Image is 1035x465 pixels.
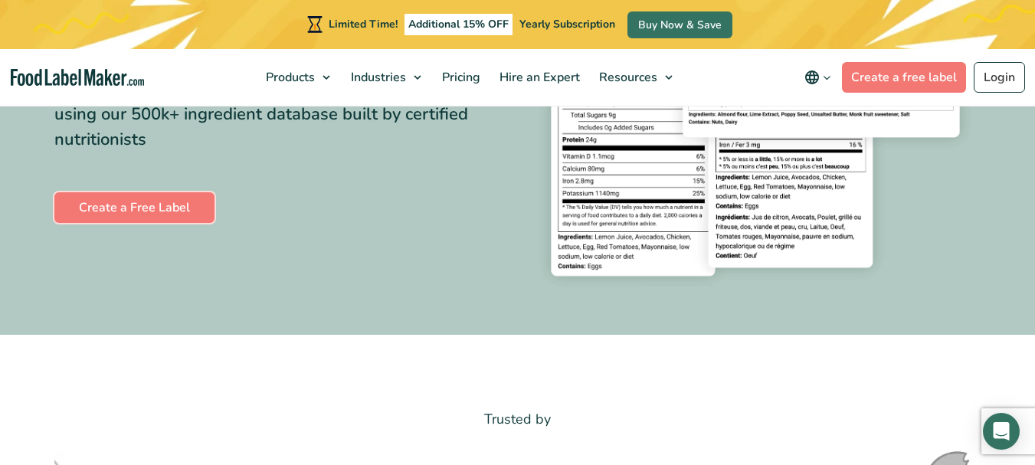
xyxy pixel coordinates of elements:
div: Open Intercom Messenger [983,413,1020,450]
span: Hire an Expert [495,69,581,86]
a: Create a Free Label [54,192,215,223]
span: Yearly Subscription [519,17,615,31]
a: Industries [342,49,429,106]
span: Limited Time! [329,17,398,31]
span: Additional 15% OFF [405,14,513,35]
span: Products [261,69,316,86]
a: Resources [590,49,680,106]
div: Save time and money, create your own label in minutes using our 500k+ ingredient database built b... [54,77,506,152]
span: Resources [594,69,659,86]
a: Products [257,49,338,106]
a: Login [974,62,1025,93]
a: Pricing [433,49,486,106]
a: Create a free label [842,62,966,93]
a: Hire an Expert [490,49,586,106]
p: Trusted by [54,408,981,431]
span: Pricing [437,69,482,86]
a: Buy Now & Save [627,11,732,38]
span: Industries [346,69,408,86]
